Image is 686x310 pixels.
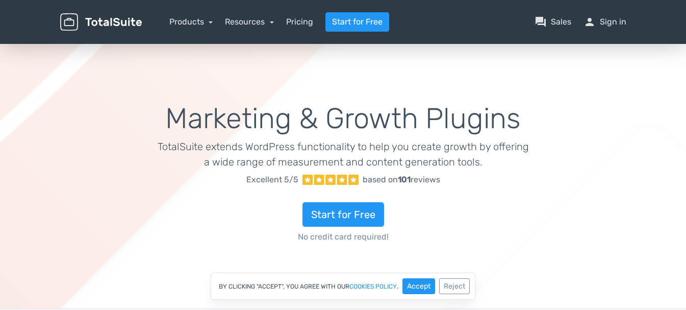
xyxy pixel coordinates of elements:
[349,283,397,290] a: cookies policy
[169,17,213,27] a: Products
[302,202,384,227] a: Start for Free
[535,16,547,28] span: question_answer
[225,17,274,27] a: Resources
[583,16,596,28] span: person
[211,273,475,300] div: By clicking "Accept", you agree with our .
[402,278,435,294] button: Accept
[325,12,389,32] a: Start for Free
[583,16,626,28] a: personSign in
[535,16,571,28] a: question_answerSales
[157,170,529,190] a: Excellent 5/5 based on101reviews
[60,13,142,31] img: TotalSuite for WordPress
[398,175,411,184] strong: 101
[246,174,298,186] span: Excellent 5/5
[439,278,470,294] button: Reject
[286,16,313,28] a: Pricing
[363,174,440,186] div: based on reviews
[157,231,529,243] span: No credit card required!
[157,139,529,170] p: TotalSuite extends WordPress functionality to help you create growth by offering a wide range of ...
[157,103,529,135] h1: Marketing & Growth Plugins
